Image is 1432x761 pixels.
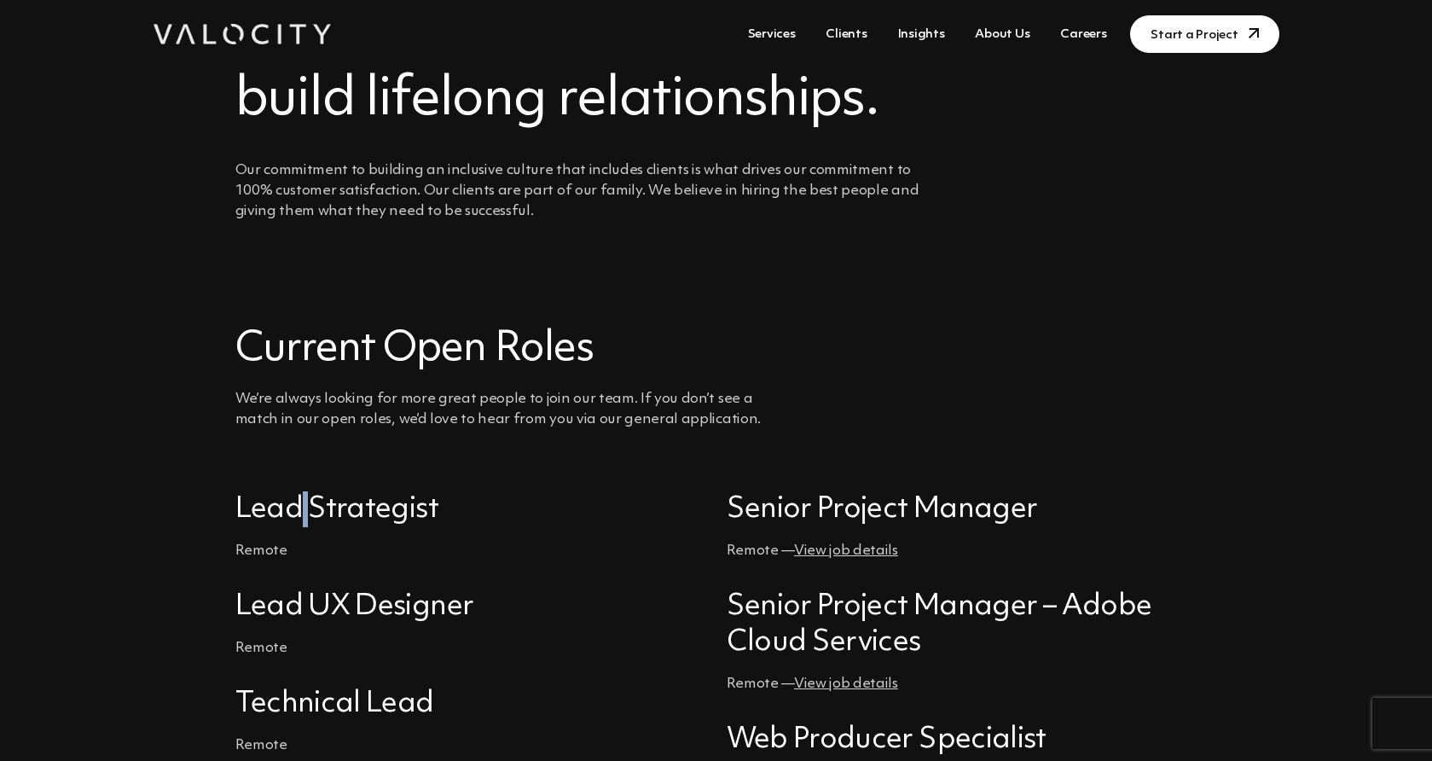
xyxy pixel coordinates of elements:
[235,686,706,722] h4: Technical Lead
[968,19,1036,50] a: About Us
[235,160,942,222] p: Our commitment to building an inclusive culture that includes clients is what drives our commitme...
[235,324,863,375] h3: Current Open Roles
[727,541,1197,561] p: Remote —
[235,735,706,756] p: Remote
[1130,15,1278,53] a: Start a Project
[891,19,952,50] a: Insights
[727,722,1197,758] h4: Web Producer Specialist
[235,389,863,430] p: We’re always looking for more great people to join our team. If you don’t see a match in our open...
[794,543,898,558] a: View job details
[235,541,706,561] p: Remote
[741,19,803,50] a: Services
[819,19,873,50] a: Clients
[235,491,706,527] h4: Lead Strategist
[1053,19,1113,50] a: Careers
[794,677,898,691] a: View job details
[727,589,1197,660] h4: Senior Project Manager – Adobe Cloud Services
[727,674,1197,694] p: Remote —
[235,638,706,659] p: Remote
[235,589,706,624] h4: Lead UX Designer
[154,24,331,44] img: Valocity Digital
[727,491,1197,527] h4: Senior Project Manager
